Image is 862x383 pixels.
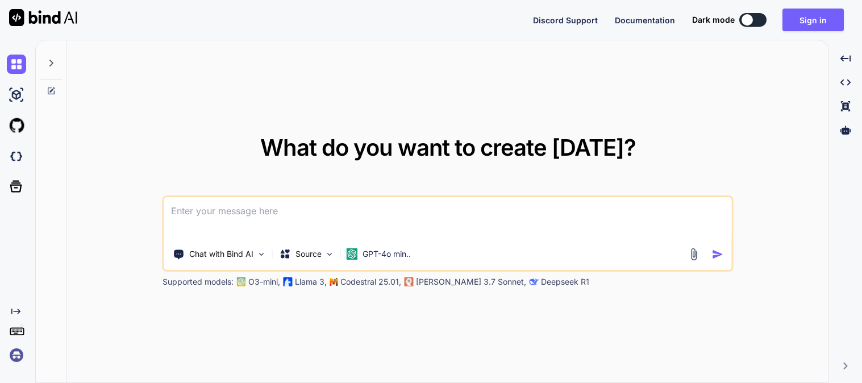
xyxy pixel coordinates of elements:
img: chat [7,55,26,74]
span: What do you want to create [DATE]? [260,134,636,161]
span: Discord Support [533,15,598,25]
img: Llama2 [284,277,293,286]
button: Sign in [782,9,844,31]
p: Llama 3, [295,276,327,288]
img: GPT-4o mini [347,248,358,260]
img: darkCloudIdeIcon [7,147,26,166]
img: claude [530,277,539,286]
img: icon [712,248,724,260]
img: Pick Tools [257,249,266,259]
p: O3-mini, [248,276,280,288]
p: Chat with Bind AI [189,248,253,260]
img: GPT-4 [237,277,246,286]
p: Deepseek R1 [541,276,589,288]
p: [PERSON_NAME] 3.7 Sonnet, [416,276,526,288]
img: attachment [688,248,701,261]
p: Codestral 25.01, [340,276,401,288]
p: GPT-4o min.. [363,248,411,260]
span: Documentation [615,15,675,25]
img: Bind AI [9,9,77,26]
p: Supported models: [163,276,234,288]
img: ai-studio [7,85,26,105]
button: Discord Support [533,14,598,26]
p: Source [295,248,322,260]
img: Mistral-AI [330,278,338,286]
button: Documentation [615,14,675,26]
img: signin [7,345,26,365]
img: claude [405,277,414,286]
span: Dark mode [692,14,735,26]
img: githubLight [7,116,26,135]
img: Pick Models [325,249,335,259]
